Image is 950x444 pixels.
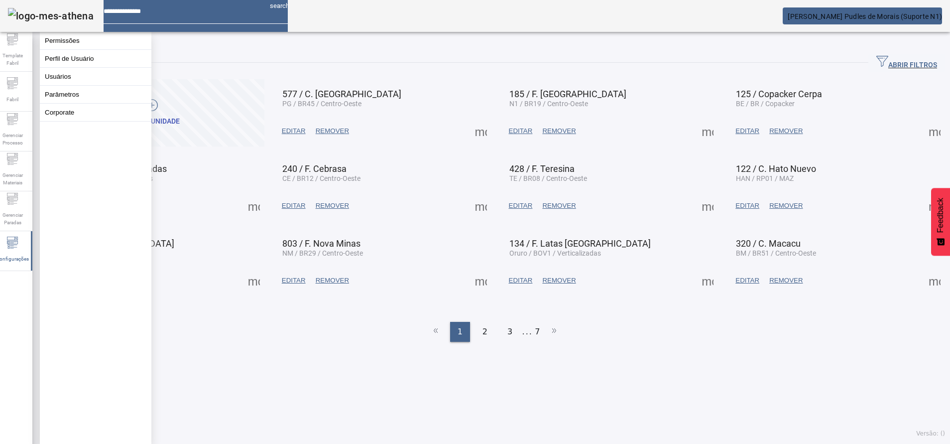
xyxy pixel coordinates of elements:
[876,55,937,70] span: ABRIR FILTROS
[730,122,764,140] button: EDITAR
[311,197,354,215] button: REMOVER
[509,126,533,136] span: EDITAR
[504,197,538,215] button: EDITAR
[764,122,808,140] button: REMOVER
[537,197,581,215] button: REMOVER
[735,276,759,286] span: EDITAR
[509,276,533,286] span: EDITAR
[769,201,803,211] span: REMOVER
[311,272,354,290] button: REMOVER
[3,93,21,106] span: Fabril
[699,197,716,215] button: Mais
[926,272,944,290] button: Mais
[868,54,945,72] button: ABRIR FILTROS
[542,201,576,211] span: REMOVER
[509,100,588,108] span: N1 / BR19 / Centro-Oeste
[769,276,803,286] span: REMOVER
[316,126,349,136] span: REMOVER
[769,126,803,136] span: REMOVER
[282,163,347,174] span: 240 / F. Cebrasa
[311,122,354,140] button: REMOVER
[736,249,816,257] span: BM / BR51 / Centro-Oeste
[699,272,716,290] button: Mais
[730,197,764,215] button: EDITAR
[40,50,151,67] button: Perfil de Usuário
[509,89,626,99] span: 185 / F. [GEOGRAPHIC_DATA]
[730,272,764,290] button: EDITAR
[282,238,360,249] span: 803 / F. Nova Minas
[40,104,151,121] button: Corporate
[735,201,759,211] span: EDITAR
[277,272,311,290] button: EDITAR
[8,8,94,24] img: logo-mes-athena
[926,197,944,215] button: Mais
[282,249,363,257] span: NM / BR29 / Centro-Oeste
[736,100,795,108] span: BE / BR / Copacker
[316,276,349,286] span: REMOVER
[736,163,816,174] span: 122 / C. Hato Nuevo
[926,122,944,140] button: Mais
[509,201,533,211] span: EDITAR
[537,122,581,140] button: REMOVER
[931,188,950,256] button: Feedback - Mostrar pesquisa
[504,122,538,140] button: EDITAR
[699,122,716,140] button: Mais
[936,198,945,233] span: Feedback
[788,12,942,20] span: [PERSON_NAME] Pudles de Morais (Suporte N1)
[482,326,487,338] span: 2
[542,276,576,286] span: REMOVER
[282,174,360,182] span: CE / BR12 / Centro-Oeste
[916,430,945,437] span: Versão: ()
[277,197,311,215] button: EDITAR
[735,126,759,136] span: EDITAR
[509,174,587,182] span: TE / BR08 / Centro-Oeste
[507,326,512,338] span: 3
[509,238,651,249] span: 134 / F. Latas [GEOGRAPHIC_DATA]
[282,276,306,286] span: EDITAR
[282,201,306,211] span: EDITAR
[509,249,601,257] span: Oruro / BOV1 / Verticalizadas
[40,86,151,103] button: Parâmetros
[45,79,264,147] button: Criar unidade
[282,126,306,136] span: EDITAR
[282,89,401,99] span: 577 / C. [GEOGRAPHIC_DATA]
[736,238,801,249] span: 320 / C. Macacu
[282,100,361,108] span: PG / BR45 / Centro-Oeste
[764,197,808,215] button: REMOVER
[316,201,349,211] span: REMOVER
[472,197,490,215] button: Mais
[736,89,822,99] span: 125 / Copacker Cerpa
[245,272,263,290] button: Mais
[542,126,576,136] span: REMOVER
[522,322,532,342] li: ...
[764,272,808,290] button: REMOVER
[40,32,151,49] button: Permissões
[537,272,581,290] button: REMOVER
[509,163,575,174] span: 428 / F. Teresina
[40,68,151,85] button: Usuários
[129,117,180,127] div: Criar unidade
[736,174,794,182] span: HAN / RP01 / MAZ
[472,272,490,290] button: Mais
[245,197,263,215] button: Mais
[535,322,540,342] li: 7
[504,272,538,290] button: EDITAR
[277,122,311,140] button: EDITAR
[472,122,490,140] button: Mais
